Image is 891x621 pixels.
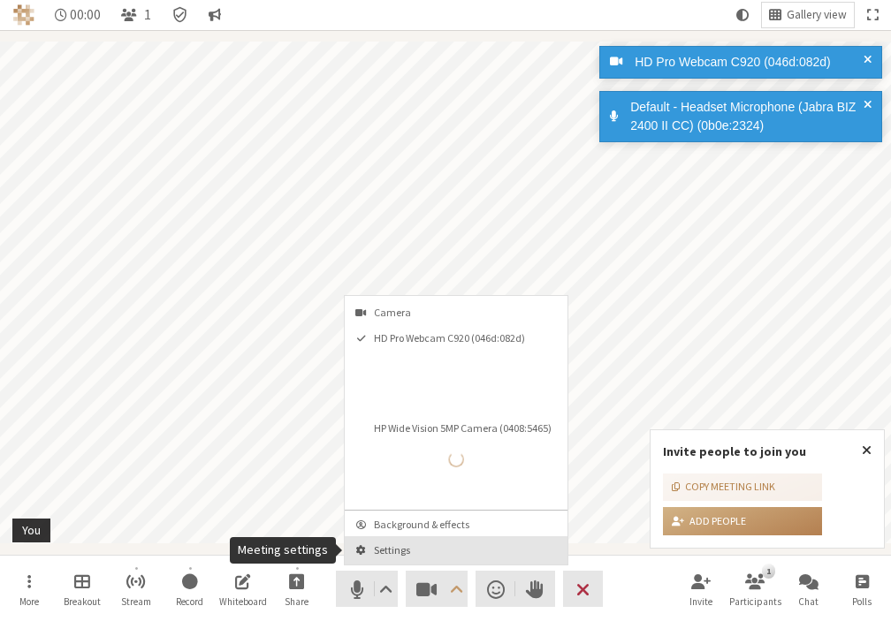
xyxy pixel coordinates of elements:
button: Invite participants (Alt+I) [676,565,726,613]
div: 1 [762,564,775,578]
span: Stream [121,596,151,607]
button: Stop video (Alt+V) [406,571,468,607]
span: Settings [374,544,560,556]
button: Open chat [784,565,834,613]
span: Breakout [64,596,101,607]
div: Default - Headset Microphone (Jabra BIZ 2400 II CC) (0b0e:2324) [624,98,870,135]
button: HP Wide Vision 5MP Camera (0408:5465) [345,414,567,504]
span: HD Pro Webcam C920 (046d:082d) [374,332,560,344]
span: Chat [798,596,819,607]
span: Whiteboard [219,596,267,607]
div: Copy meeting link [672,479,775,495]
span: 00:00 [70,7,101,22]
button: Background & effects settings [345,511,567,536]
div: Meeting details Encryption enabled [164,3,195,27]
button: Start sharing [272,565,322,613]
span: Polls [852,596,872,607]
button: Add people [663,507,822,535]
button: Change layout [762,3,854,27]
span: Share [285,596,308,607]
button: Fullscreen [860,3,885,27]
div: Timer [48,3,109,27]
span: Record [176,596,203,607]
button: Close popover [849,430,884,471]
span: More [19,596,39,607]
label: Invite people to join you [663,443,806,459]
button: Conversation [202,3,228,27]
button: Start recording [165,565,215,613]
button: Open menu [445,571,467,607]
button: Manage Breakout Rooms [57,565,107,613]
button: Open shared whiteboard [218,565,268,613]
button: Mute (Alt+A) [336,571,398,607]
span: Camera [374,307,560,318]
div: HD Pro Webcam C920 (046d:082d) [628,53,870,72]
button: Meeting settings [345,536,567,564]
button: HD Pro Webcam C920 (046d:082d) [345,324,567,414]
span: Participants [729,596,781,607]
button: Start streaming [111,565,161,613]
div: You [16,521,47,540]
button: Open participant list [114,3,158,27]
button: Copy meeting link [663,473,822,502]
span: Gallery view [787,9,847,22]
button: Using system theme [729,3,756,27]
button: Send a reaction [476,571,515,607]
img: Iotum [13,4,34,26]
button: Open participant list [730,565,780,613]
span: Background & effects [374,519,560,530]
div: Camera [345,296,567,324]
button: Open menu [4,565,54,613]
span: 1 [144,7,151,22]
button: Audio settings [375,571,397,607]
span: HP Wide Vision 5MP Camera (0408:5465) [374,422,560,434]
button: Raise hand [515,571,555,607]
button: Open poll [837,565,887,613]
button: End or leave meeting [563,571,603,607]
span: Invite [689,596,712,607]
